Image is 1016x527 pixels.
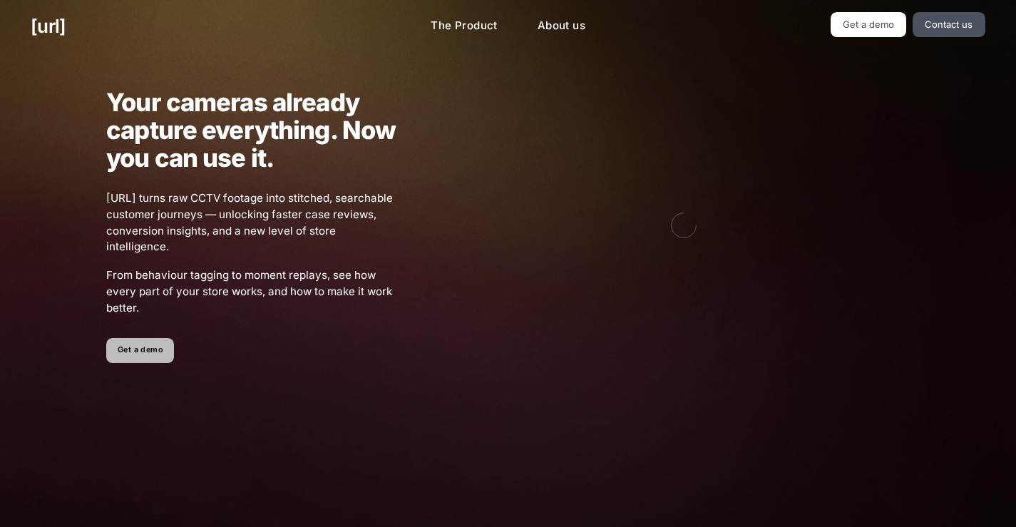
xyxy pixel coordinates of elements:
a: Get a demo [831,12,907,37]
a: Contact us [913,12,985,37]
a: [URL] [31,12,66,40]
span: From behaviour tagging to moment replays, see how every part of your store works, and how to make... [106,267,396,316]
a: The Product [419,12,509,40]
span: [URL] turns raw CCTV footage into stitched, searchable customer journeys — unlocking faster case ... [106,190,396,255]
a: About us [526,12,597,40]
h1: Your cameras already capture everything. Now you can use it. [106,88,396,172]
a: Get a demo [106,338,174,363]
